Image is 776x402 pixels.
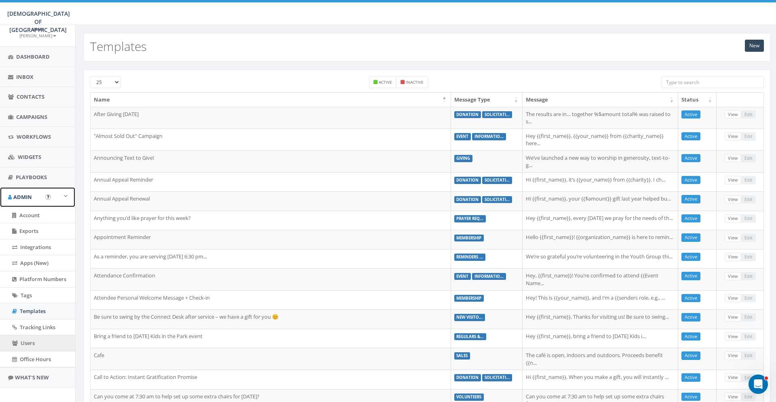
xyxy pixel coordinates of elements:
span: Account [19,212,40,219]
label: informatio... [472,273,506,280]
a: Active [681,313,700,322]
td: We’ve launched a new way to worship in generosity, text-to-g... [523,150,678,172]
th: Name: activate to sort column descending [91,93,451,107]
label: solicitati... [482,196,512,203]
td: Hey {{first_name}}, Thanks for visiting us! Be sure to swing... [523,309,678,329]
span: Users [21,339,35,347]
label: regulars &... [454,333,487,341]
td: Hey {{first_name}}, every [DATE] we pray for the needs of th... [523,211,678,230]
a: View [725,351,741,360]
a: Active [681,214,700,223]
label: donation [454,196,481,203]
small: Active [379,79,392,85]
span: Cannot edit Admin created templates [741,132,756,140]
button: Open In-App Guide [45,194,51,200]
a: Active [681,272,700,280]
span: Cannot edit Admin created templates [741,332,756,340]
th: Message Type: activate to sort column ascending [451,93,523,107]
span: Cannot edit Admin created templates [741,234,756,241]
td: As a reminder, you are serving [DATE] 6:30 pm... [91,249,451,269]
span: Cannot edit Admin created templates [741,110,756,118]
span: Templates [20,307,46,315]
label: solicitati... [482,374,512,381]
span: What's New [15,374,49,381]
label: membership [454,235,484,242]
span: Cannot edit Admin created templates [741,294,756,301]
a: Active [681,393,700,401]
span: Tracking Links [20,324,55,331]
td: Announcing Text to Give! [91,150,451,172]
a: View [725,110,741,119]
span: Cannot edit Admin created templates [741,373,756,381]
span: Office Hours [20,355,51,363]
a: View [725,176,741,184]
td: Bring a friend to [DATE] Kids in the Park event [91,329,451,348]
span: Widgets [18,153,41,161]
td: Annual Appeal Reminder [91,172,451,192]
span: Workflows [17,133,51,140]
a: View [725,313,741,322]
a: Active [681,233,700,242]
span: Playbooks [16,173,47,181]
td: Appointment Reminder [91,230,451,249]
a: Active [681,294,700,303]
td: After Giving [DATE] [91,107,451,129]
a: View [725,393,741,401]
a: New [745,40,764,52]
label: giving [454,155,473,162]
label: solicitati... [482,177,512,184]
span: Cannot edit Admin created templates [741,195,756,203]
a: Active [681,351,700,360]
span: [DEMOGRAPHIC_DATA] OF [GEOGRAPHIC_DATA] [7,10,70,34]
a: View [725,373,741,382]
a: View [725,195,741,204]
td: Hey {{first_name}}, {{your_name}} from {{charity_name}} here... [523,129,678,150]
label: event [454,273,471,280]
small: [PERSON_NAME] [19,33,56,38]
span: Cannot edit Admin created templates [741,313,756,320]
span: Integrations [20,243,51,251]
a: View [725,214,741,223]
a: View [725,294,741,303]
span: Apps (New) [20,259,48,267]
th: Status: activate to sort column ascending [678,93,717,107]
a: View [725,132,741,141]
th: Message: activate to sort column ascending [523,93,678,107]
label: new visito... [454,314,485,321]
a: View [725,234,741,242]
td: The café is open, indoors and outdoors. Proceeds benefit {{n... [523,348,678,370]
td: Call to Action: Instant Gratification Promise [91,370,451,389]
label: solicitati... [482,111,512,118]
a: Active [681,373,700,382]
td: Hello {{first_name}}! {{organization_name}} is here to remin... [523,230,678,249]
td: Hi {{first_name}}, your {{$amount}} gift last year helped bu... [523,191,678,211]
a: View [725,154,741,163]
label: donation [454,111,481,118]
td: Hey, {{first_name}}! You’re confirmed to attend {{Event Name... [523,268,678,290]
label: volunteers [454,394,484,401]
h2: Templates [90,40,147,53]
span: Contacts [17,93,44,100]
span: Cannot edit Admin created templates [741,253,756,260]
td: We’re so grateful you’re volunteering in the Youth Group thi... [523,249,678,269]
span: Cannot edit Admin created templates [741,176,756,183]
label: prayer req... [454,215,486,222]
span: Cannot edit Admin created templates [741,393,756,400]
td: The results are in… together %$amount total% was raised to s... [523,107,678,129]
td: Attendee Personal Welcome Message + Check-in [91,290,451,310]
a: View [725,332,741,341]
label: donation [454,177,481,184]
label: reminders ... [454,254,486,261]
td: Be sure to swing by the Connect Desk after service – we have a gift for you 😊 [91,309,451,329]
span: Admin [13,193,32,201]
td: Hi {{first_name}}, it’s {{your_name}} from {{charity}}. I ch... [523,172,678,192]
td: Hey! This is {{your_name}}, and I’m a {{senders role, e.g., ... [523,290,678,310]
td: "Almost Sold Out" Campaign [91,129,451,150]
a: Active [681,110,700,119]
span: Cannot edit Admin created templates [741,351,756,359]
span: Tags [21,292,32,299]
a: View [725,272,741,281]
a: Active [681,132,700,141]
a: Active [681,253,700,261]
span: Cannot edit Admin created templates [741,214,756,222]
